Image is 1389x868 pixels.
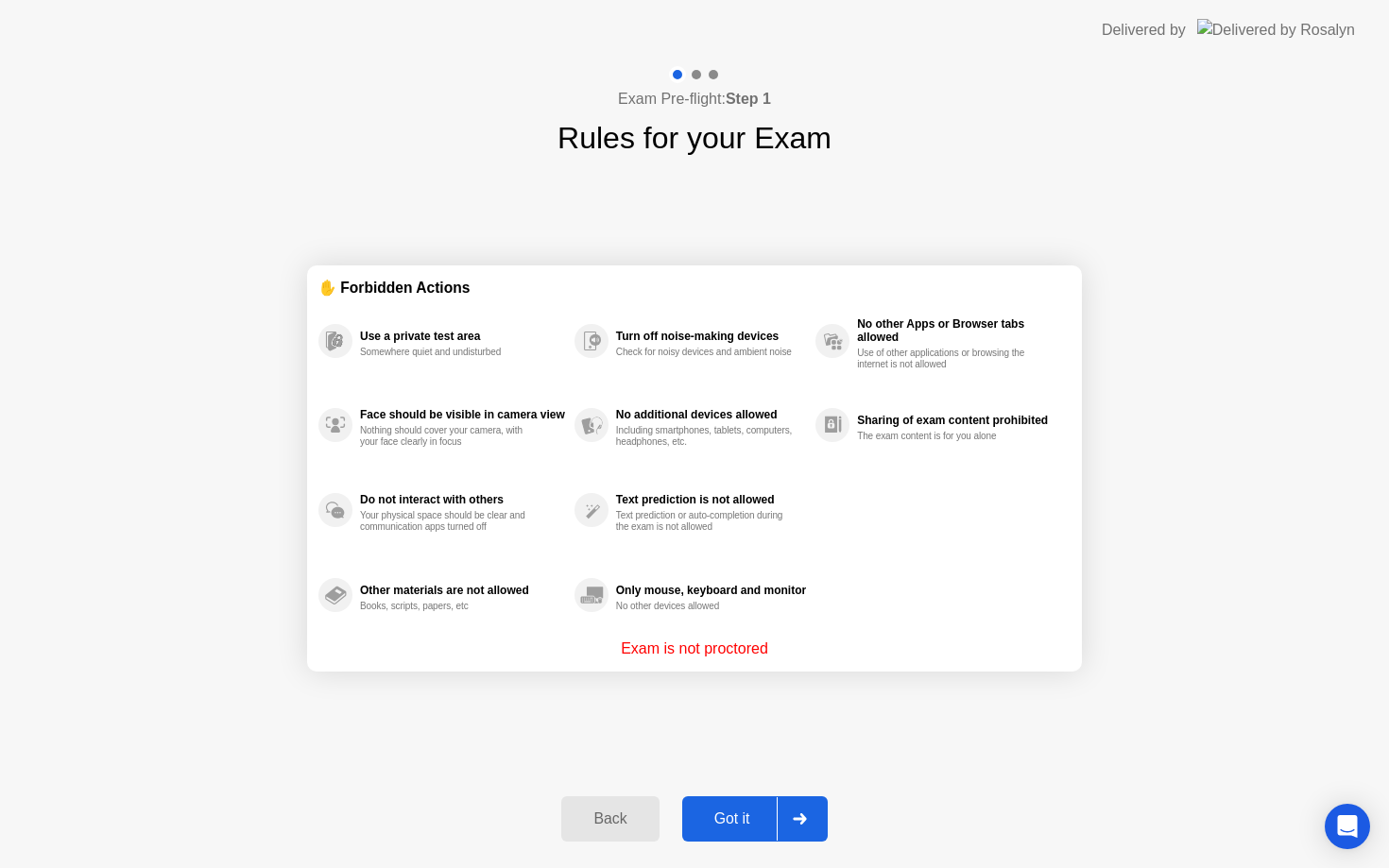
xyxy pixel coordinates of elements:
[616,584,806,597] div: Only mouse, keyboard and monitor
[1197,19,1355,41] img: Delivered by Rosalyn
[616,347,795,358] div: Check for noisy devices and ambient noise
[561,796,659,842] button: Back
[557,115,832,161] h1: Rules for your Exam
[857,317,1061,344] div: No other Apps or Browser tabs allowed
[857,414,1061,427] div: Sharing of exam content prohibited
[360,330,565,343] div: Use a private test area
[682,796,828,842] button: Got it
[616,493,806,506] div: Text prediction is not allowed
[857,348,1036,370] div: Use of other applications or browsing the internet is not allowed
[318,277,1071,298] div: ✋ Forbidden Actions
[616,408,806,421] div: No additional devices allowed
[616,601,795,612] div: No other devices allowed
[726,91,771,107] b: Step 1
[360,425,539,448] div: Nothing should cover your camera, with your face clearly in focus
[618,88,771,111] h4: Exam Pre-flight:
[1325,804,1370,849] div: Open Intercom Messenger
[1102,19,1186,42] div: Delivered by
[360,347,539,358] div: Somewhere quiet and undisturbed
[360,601,539,612] div: Books, scripts, papers, etc
[616,330,806,343] div: Turn off noise-making devices
[616,510,795,533] div: Text prediction or auto-completion during the exam is not allowed
[616,425,795,448] div: Including smartphones, tablets, computers, headphones, etc.
[360,584,565,597] div: Other materials are not allowed
[360,493,565,506] div: Do not interact with others
[688,810,777,827] div: Got it
[567,810,653,827] div: Back
[621,638,768,660] p: Exam is not proctored
[360,408,565,421] div: Face should be visible in camera view
[360,510,539,533] div: Your physical space should be clear and communication apps turned off
[857,431,1036,442] div: The exam content is for you alone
